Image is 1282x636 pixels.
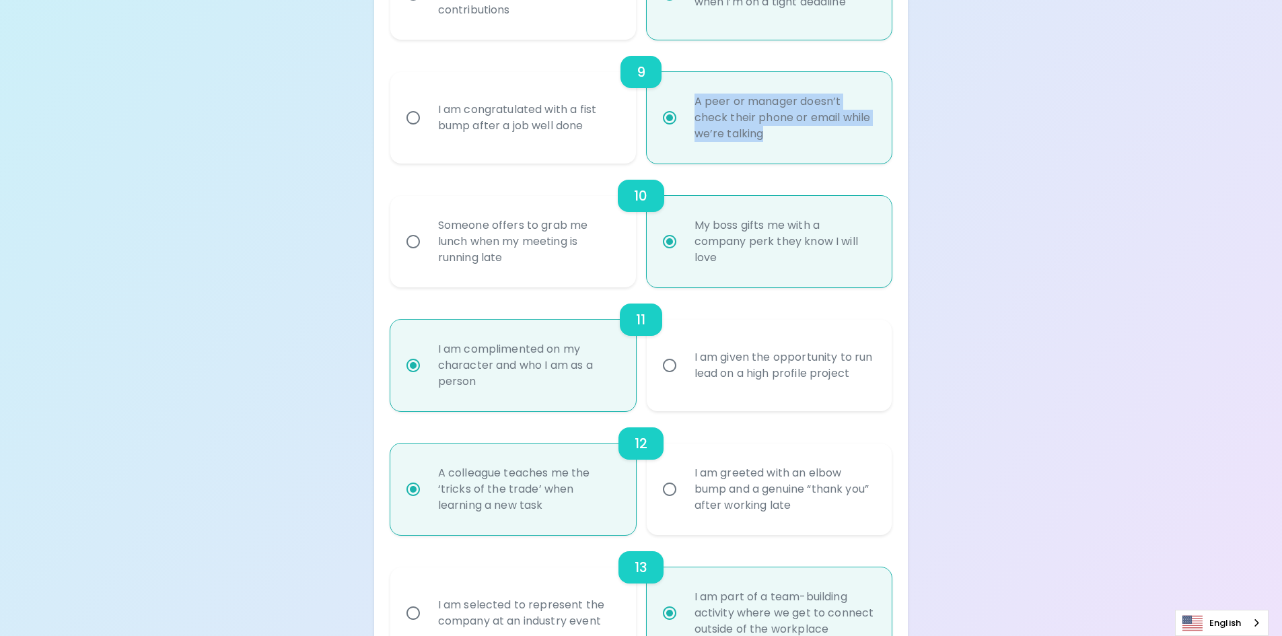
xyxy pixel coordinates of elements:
[684,333,885,398] div: I am given the opportunity to run lead on a high profile project
[634,185,647,207] h6: 10
[390,287,892,411] div: choice-group-check
[390,164,892,287] div: choice-group-check
[637,61,645,83] h6: 9
[1175,610,1269,636] div: Language
[1176,610,1268,635] a: English
[390,411,892,535] div: choice-group-check
[635,433,647,454] h6: 12
[1175,610,1269,636] aside: Language selected: English
[684,201,885,282] div: My boss gifts me with a company perk they know I will love
[636,309,645,330] h6: 11
[427,325,629,406] div: I am complimented on my character and who I am as a person
[684,449,885,530] div: I am greeted with an elbow bump and a genuine “thank you” after working late
[390,40,892,164] div: choice-group-check
[427,201,629,282] div: Someone offers to grab me lunch when my meeting is running late
[635,557,647,578] h6: 13
[427,449,629,530] div: A colleague teaches me the ‘tricks of the trade’ when learning a new task
[427,85,629,150] div: I am congratulated with a fist bump after a job well done
[684,77,885,158] div: A peer or manager doesn’t check their phone or email while we’re talking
